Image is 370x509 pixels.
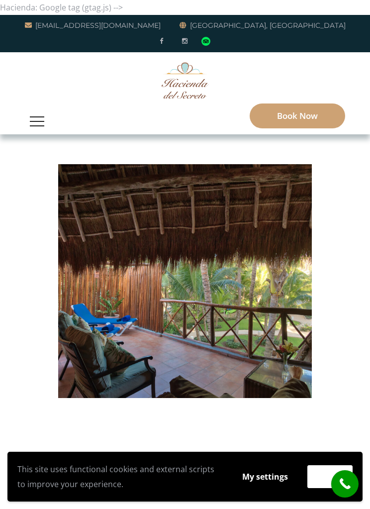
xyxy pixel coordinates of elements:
a: [GEOGRAPHIC_DATA], [GEOGRAPHIC_DATA] [180,19,346,31]
img: IMG_1331-1000x667.jpg [10,164,361,398]
img: Tripadvisor_logomark.svg [201,37,210,46]
img: Awesome Logo [162,62,209,99]
i: call [334,473,356,495]
a: call [331,470,359,498]
button: Accept [307,465,353,489]
button: My settings [233,465,297,488]
a: Book Now [250,103,345,128]
a: [EMAIL_ADDRESS][DOMAIN_NAME] [25,19,161,31]
p: This site uses functional cookies and external scripts to improve your experience. [17,462,223,492]
div: Read traveler reviews on Tripadvisor [201,37,210,46]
